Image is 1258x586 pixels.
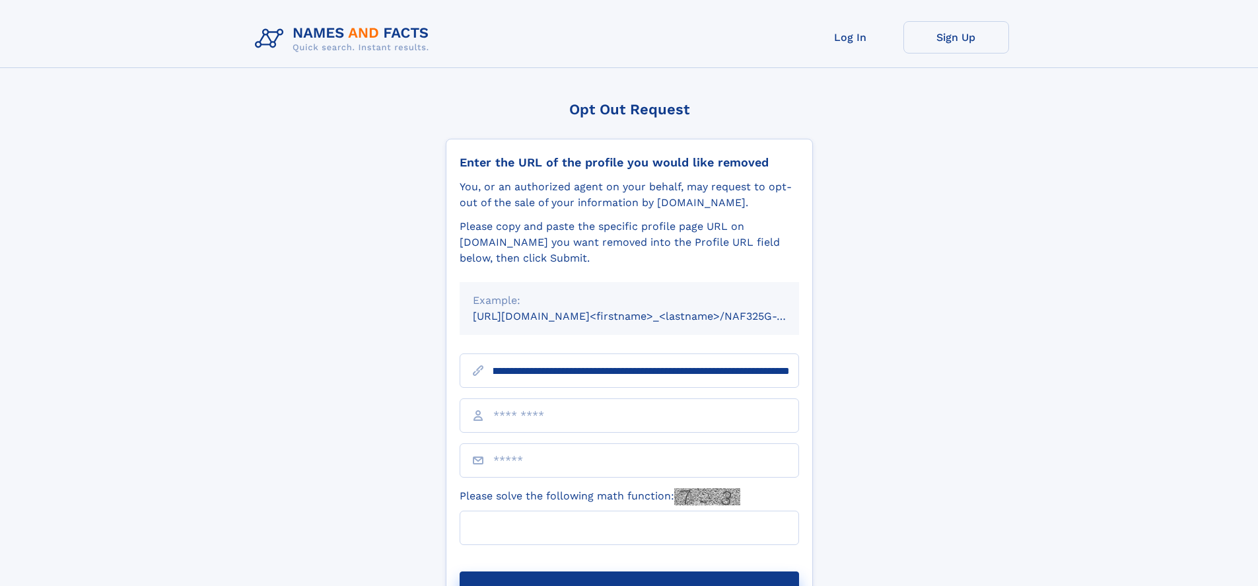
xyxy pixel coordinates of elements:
[250,21,440,57] img: Logo Names and Facts
[473,293,786,309] div: Example:
[460,155,799,170] div: Enter the URL of the profile you would like removed
[460,488,740,505] label: Please solve the following math function:
[460,179,799,211] div: You, or an authorized agent on your behalf, may request to opt-out of the sale of your informatio...
[460,219,799,266] div: Please copy and paste the specific profile page URL on [DOMAIN_NAME] you want removed into the Pr...
[473,310,824,322] small: [URL][DOMAIN_NAME]<firstname>_<lastname>/NAF325G-xxxxxxxx
[903,21,1009,54] a: Sign Up
[798,21,903,54] a: Log In
[446,101,813,118] div: Opt Out Request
